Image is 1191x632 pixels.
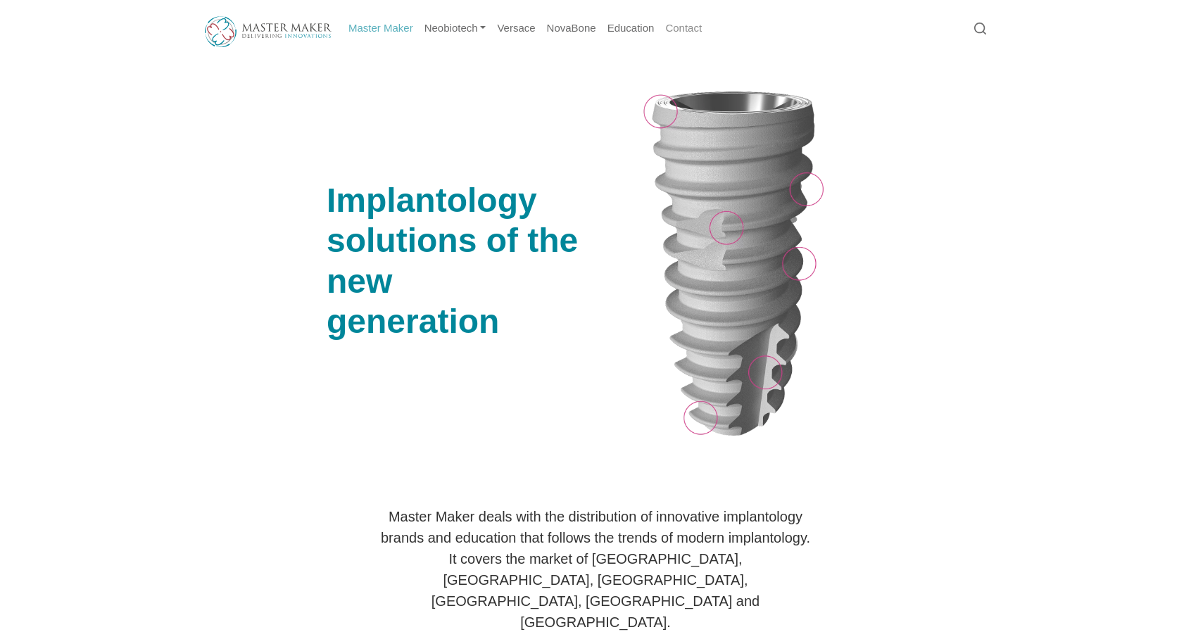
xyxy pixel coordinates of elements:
font: Master Maker deals with the distribution of innovative implantology brands and education that fol... [381,509,810,545]
font: solutions of the new [327,222,578,300]
font: Education [607,22,655,34]
font: It covers the market of [GEOGRAPHIC_DATA], [GEOGRAPHIC_DATA], [GEOGRAPHIC_DATA], [GEOGRAPHIC_DATA... [431,551,760,630]
a: Contact [660,15,707,42]
font: NovaBone [547,22,596,34]
font: Master Maker [348,22,413,34]
a: Neobiotech [419,15,492,42]
a: Education [602,15,660,42]
img: Master Maker [205,16,332,47]
a: Versace [491,15,541,42]
font: Neobiotech [424,22,478,34]
a: Master Maker [343,15,419,42]
font: generation [327,303,499,340]
font: Implantology [327,182,537,219]
font: Versace [497,22,535,34]
a: NovaBone [541,15,602,42]
font: Contact [665,22,702,34]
